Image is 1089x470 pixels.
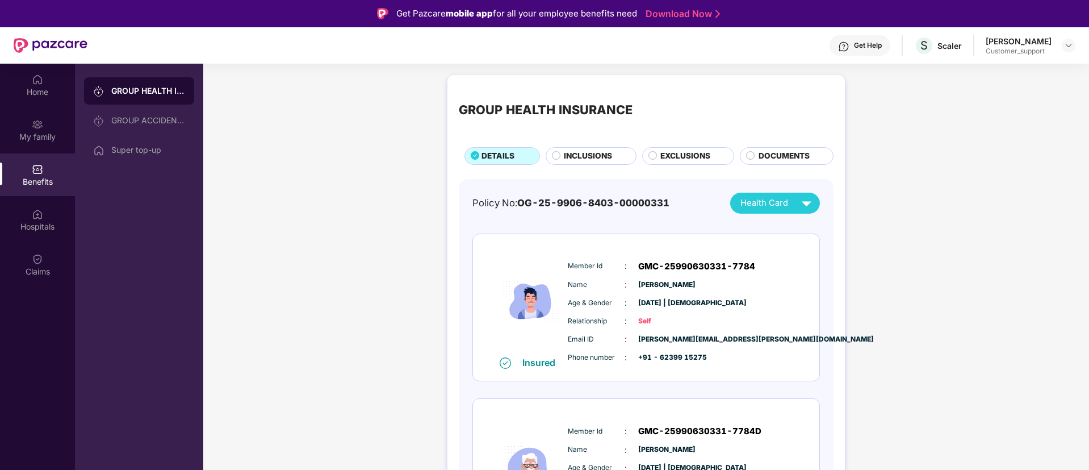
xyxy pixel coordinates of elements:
[564,150,612,163] span: INCLUSIONS
[797,193,816,213] img: svg+xml;base64,PHN2ZyB4bWxucz0iaHR0cDovL3d3dy53My5vcmcvMjAwMC9zdmciIHZpZXdCb3g9IjAgMCAyNCAyNCIgd2...
[638,298,695,309] span: [DATE] | [DEMOGRAPHIC_DATA]
[730,193,820,214] button: Health Card
[920,39,928,52] span: S
[93,86,104,97] img: svg+xml;base64,PHN2ZyB3aWR0aD0iMjAiIGhlaWdodD0iMjAiIHZpZXdCb3g9IjAgMCAyMCAyMCIgZmlsbD0ibm9uZSIgeG...
[568,298,625,309] span: Age & Gender
[517,197,669,209] span: OG-25-9906-8403-00000331
[568,334,625,345] span: Email ID
[660,150,710,163] span: EXCLUSIONS
[638,444,695,455] span: [PERSON_NAME]
[111,116,185,125] div: GROUP ACCIDENTAL INSURANCE
[625,315,627,327] span: :
[377,8,388,19] img: Logo
[32,164,43,175] img: svg+xml;base64,PHN2ZyBpZD0iQmVuZWZpdHMiIHhtbG5zPSJodHRwOi8vd3d3LnczLm9yZy8yMDAwL3N2ZyIgd2lkdGg9Ij...
[638,352,695,363] span: +91 - 62399 15275
[838,41,849,52] img: svg+xml;base64,PHN2ZyBpZD0iSGVscC0zMngzMiIgeG1sbnM9Imh0dHA6Ly93d3cudzMub3JnLzIwMDAvc3ZnIiB3aWR0aD...
[396,7,637,20] div: Get Pazcare for all your employee benefits need
[93,145,104,156] img: svg+xml;base64,PHN2ZyBpZD0iSG9tZSIgeG1sbnM9Imh0dHA6Ly93d3cudzMub3JnLzIwMDAvc3ZnIiB3aWR0aD0iMjAiIG...
[32,119,43,130] img: svg+xml;base64,PHN2ZyB3aWR0aD0iMjAiIGhlaWdodD0iMjAiIHZpZXdCb3g9IjAgMCAyMCAyMCIgZmlsbD0ibm9uZSIgeG...
[625,278,627,291] span: :
[32,253,43,265] img: svg+xml;base64,PHN2ZyBpZD0iQ2xhaW0iIHhtbG5zPSJodHRwOi8vd3d3LnczLm9yZy8yMDAwL3N2ZyIgd2lkdGg9IjIwIi...
[568,444,625,455] span: Name
[759,150,810,163] span: DOCUMENTS
[568,261,625,272] span: Member Id
[854,41,882,50] div: Get Help
[740,197,788,210] span: Health Card
[638,334,695,345] span: [PERSON_NAME][EMAIL_ADDRESS][PERSON_NAME][DOMAIN_NAME]
[568,280,625,290] span: Name
[638,316,695,327] span: Self
[93,115,104,127] img: svg+xml;base64,PHN2ZyB3aWR0aD0iMjAiIGhlaWdodD0iMjAiIHZpZXdCb3g9IjAgMCAyMCAyMCIgZmlsbD0ibm9uZSIgeG...
[111,145,185,155] div: Super top-up
[986,47,1052,56] div: Customer_support
[446,8,493,19] strong: mobile app
[459,100,633,119] div: GROUP HEALTH INSURANCE
[472,196,669,210] div: Policy No:
[500,357,511,369] img: svg+xml;base64,PHN2ZyB4bWxucz0iaHR0cDovL3d3dy53My5vcmcvMjAwMC9zdmciIHdpZHRoPSIxNiIgaGVpZ2h0PSIxNi...
[111,85,185,97] div: GROUP HEALTH INSURANCE
[497,246,565,357] img: icon
[625,444,627,456] span: :
[625,425,627,438] span: :
[937,40,962,51] div: Scaler
[481,150,514,163] span: DETAILS
[32,209,43,220] img: svg+xml;base64,PHN2ZyBpZD0iSG9zcGl0YWxzIiB4bWxucz0iaHR0cDovL3d3dy53My5vcmcvMjAwMC9zdmciIHdpZHRoPS...
[638,260,755,273] span: GMC-25990630331-7784
[986,36,1052,47] div: [PERSON_NAME]
[715,8,720,20] img: Stroke
[625,351,627,364] span: :
[14,38,87,53] img: New Pazcare Logo
[638,280,695,290] span: [PERSON_NAME]
[32,74,43,85] img: svg+xml;base64,PHN2ZyBpZD0iSG9tZSIgeG1sbnM9Imh0dHA6Ly93d3cudzMub3JnLzIwMDAvc3ZnIiB3aWR0aD0iMjAiIG...
[568,316,625,327] span: Relationship
[625,260,627,272] span: :
[522,357,562,368] div: Insured
[625,297,627,309] span: :
[568,352,625,363] span: Phone number
[646,8,717,20] a: Download Now
[1064,41,1073,50] img: svg+xml;base64,PHN2ZyBpZD0iRHJvcGRvd24tMzJ4MzIiIHhtbG5zPSJodHRwOi8vd3d3LnczLm9yZy8yMDAwL3N2ZyIgd2...
[625,333,627,346] span: :
[568,426,625,437] span: Member Id
[638,425,761,438] span: GMC-25990630331-7784D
